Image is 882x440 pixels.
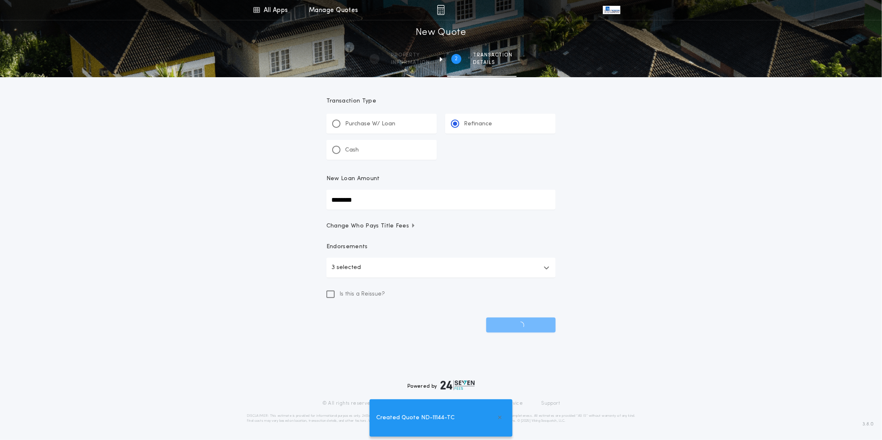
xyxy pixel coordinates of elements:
[416,26,466,39] h1: New Quote
[326,222,416,230] span: Change Who Pays Title Fees
[437,5,445,15] img: img
[340,290,385,298] span: Is this a Reissue?
[473,59,512,66] span: details
[473,52,512,59] span: Transaction
[441,380,475,390] img: logo
[326,243,556,251] p: Endorsements
[326,190,556,210] input: New Loan Amount
[326,222,556,230] button: Change Who Pays Title Fees
[407,380,475,390] div: Powered by
[455,56,458,62] h2: 2
[345,146,359,154] p: Cash
[326,175,380,183] p: New Loan Amount
[331,263,361,273] p: 3 selected
[391,52,430,59] span: Property
[345,120,395,128] p: Purchase W/ Loan
[603,6,620,14] img: vs-icon
[326,97,556,105] p: Transaction Type
[326,258,556,278] button: 3 selected
[464,120,492,128] p: Refinance
[391,59,430,66] span: information
[376,413,455,423] span: Created Quote ND-11144-TC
